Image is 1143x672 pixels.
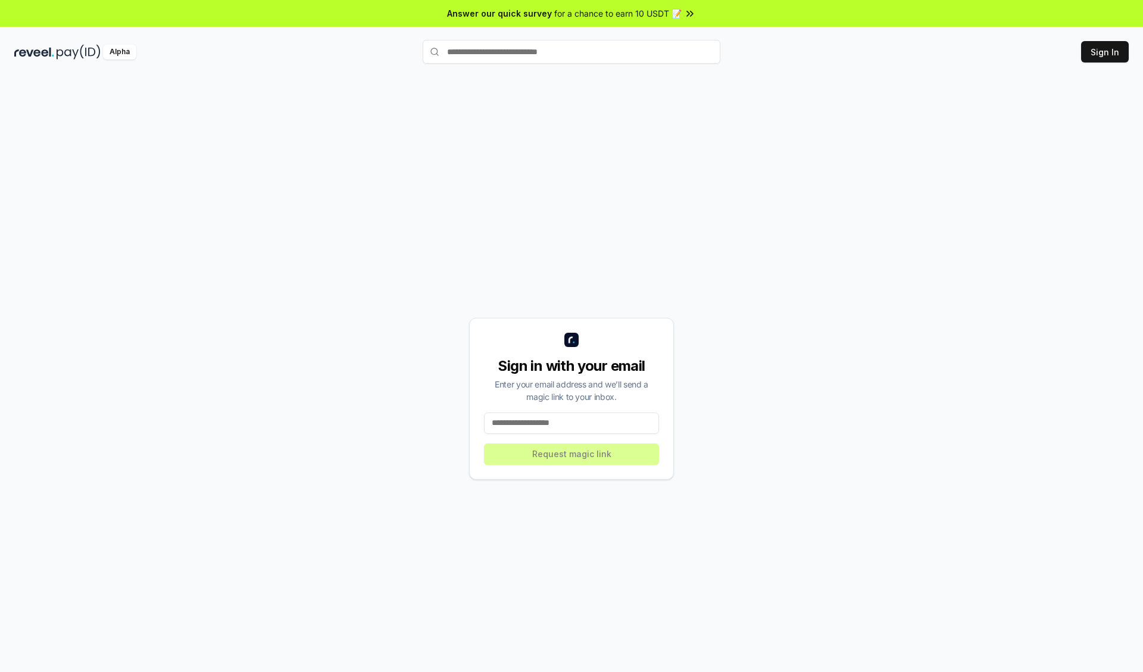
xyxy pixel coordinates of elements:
span: Answer our quick survey [447,7,552,20]
div: Enter your email address and we’ll send a magic link to your inbox. [484,378,659,403]
div: Sign in with your email [484,357,659,376]
div: Alpha [103,45,136,60]
img: reveel_dark [14,45,54,60]
img: logo_small [564,333,579,347]
span: for a chance to earn 10 USDT 📝 [554,7,682,20]
img: pay_id [57,45,101,60]
button: Sign In [1081,41,1129,62]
